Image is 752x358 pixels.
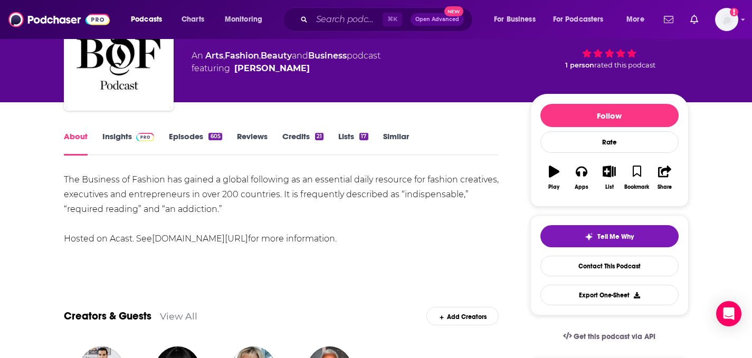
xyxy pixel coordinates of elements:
button: Follow [540,104,679,127]
span: Open Advanced [415,17,459,22]
div: List [605,184,614,190]
button: List [595,159,623,197]
div: Share [658,184,672,190]
span: Monitoring [225,12,262,27]
div: An podcast [192,50,380,75]
a: Fashion [225,51,259,61]
div: Apps [575,184,588,190]
a: Show notifications dropdown [660,11,678,28]
button: tell me why sparkleTell Me Why [540,225,679,247]
div: The Business of Fashion has gained a global following as an essential daily resource for fashion ... [64,172,499,246]
a: About [64,131,88,156]
button: Show profile menu [715,8,738,31]
a: Similar [383,131,409,156]
a: Beauty [261,51,292,61]
span: For Podcasters [553,12,604,27]
span: rated this podcast [594,61,655,69]
a: Get this podcast via API [555,324,664,350]
a: Imran Amed [234,62,310,75]
div: Rate [540,131,679,153]
img: The Business of Fashion Podcast [66,3,172,109]
a: Contact This Podcast [540,256,679,276]
button: Apps [568,159,595,197]
button: Bookmark [623,159,651,197]
a: [DOMAIN_NAME][URL] [152,234,248,244]
img: tell me why sparkle [585,233,593,241]
a: Lists17 [338,131,368,156]
a: Credits21 [282,131,323,156]
div: Search podcasts, credits, & more... [293,7,483,32]
div: Play [548,184,559,190]
img: User Profile [715,8,738,31]
button: open menu [619,11,658,28]
div: 21 [315,133,323,140]
span: Charts [182,12,204,27]
span: , [223,51,225,61]
a: View All [160,311,197,322]
span: featuring [192,62,380,75]
div: verified Badge74 1 personrated this podcast [530,11,689,76]
span: More [626,12,644,27]
a: InsightsPodchaser Pro [102,131,155,156]
span: Tell Me Why [597,233,634,241]
div: Open Intercom Messenger [716,301,741,326]
img: Podchaser - Follow, Share and Rate Podcasts [8,9,110,30]
a: Charts [175,11,211,28]
a: Episodes605 [169,131,222,156]
a: Business [308,51,347,61]
a: Reviews [237,131,268,156]
img: Podchaser Pro [136,133,155,141]
div: 17 [359,133,368,140]
a: Creators & Guests [64,309,151,323]
button: open menu [217,11,276,28]
button: Open AdvancedNew [411,13,464,26]
span: , [259,51,261,61]
span: 1 person [565,61,594,69]
button: Share [651,159,678,197]
svg: Add a profile image [730,8,738,16]
button: open menu [123,11,176,28]
button: Export One-Sheet [540,285,679,305]
span: Podcasts [131,12,162,27]
button: open menu [546,11,619,28]
span: New [444,6,463,16]
span: Get this podcast via API [574,332,655,341]
div: Add Creators [426,307,499,325]
span: For Business [494,12,536,27]
span: ⌘ K [383,13,402,26]
input: Search podcasts, credits, & more... [312,11,383,28]
span: and [292,51,308,61]
div: 605 [208,133,222,140]
a: Show notifications dropdown [686,11,702,28]
button: open menu [487,11,549,28]
a: Arts [205,51,223,61]
div: Bookmark [624,184,649,190]
span: Logged in as sophiak [715,8,738,31]
button: Play [540,159,568,197]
